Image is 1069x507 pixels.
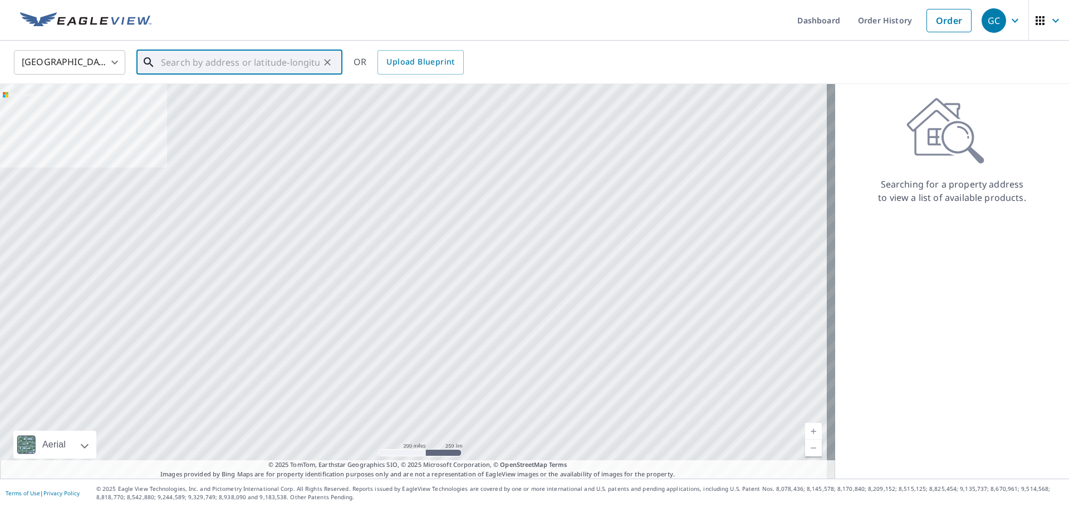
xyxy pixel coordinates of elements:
div: GC [982,8,1006,33]
a: Upload Blueprint [377,50,463,75]
div: Aerial [39,431,69,459]
div: Aerial [13,431,96,459]
a: Order [926,9,972,32]
span: Upload Blueprint [386,55,454,69]
a: Terms [549,460,567,469]
p: | [6,490,80,496]
div: [GEOGRAPHIC_DATA] [14,47,125,78]
a: OpenStreetMap [500,460,547,469]
input: Search by address or latitude-longitude [161,47,320,78]
span: © 2025 TomTom, Earthstar Geographics SIO, © 2025 Microsoft Corporation, © [268,460,567,470]
p: © 2025 Eagle View Technologies, Inc. and Pictometry International Corp. All Rights Reserved. Repo... [96,485,1063,501]
button: Clear [320,55,335,70]
a: Privacy Policy [43,489,80,497]
a: Current Level 5, Zoom In [805,423,822,440]
a: Terms of Use [6,489,40,497]
p: Searching for a property address to view a list of available products. [877,178,1027,204]
img: EV Logo [20,12,151,29]
div: OR [354,50,464,75]
a: Current Level 5, Zoom Out [805,440,822,456]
